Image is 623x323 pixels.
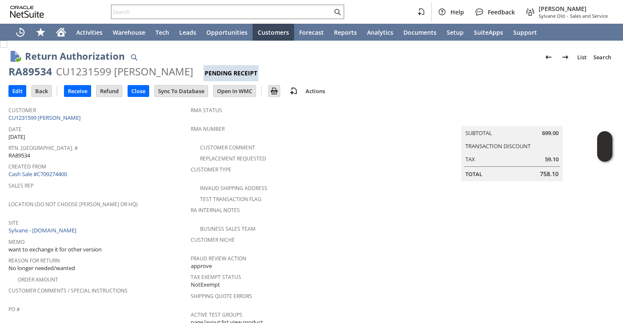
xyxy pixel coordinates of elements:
a: Active Test Groups [191,311,242,318]
div: Pending Receipt [203,65,259,81]
a: Forecast [294,24,329,41]
a: Customer Comments / Special Instructions [8,287,128,294]
input: Receive [64,86,91,97]
a: Actions [302,87,328,95]
span: 758.10 [540,170,559,178]
span: 59.10 [545,155,559,163]
a: Subtotal [465,129,492,137]
span: approve [191,262,212,270]
a: Sales Rep [8,182,33,189]
a: Fraud Review Action [191,255,246,262]
input: Print [269,86,280,97]
a: Search [590,50,615,64]
span: Feedback [488,8,515,16]
input: Back [32,86,51,97]
a: RMA Number [191,125,225,133]
svg: Shortcuts [36,27,46,37]
a: Recent Records [10,24,31,41]
svg: Home [56,27,66,37]
span: NotExempt [191,281,220,289]
span: SuiteApps [474,28,503,36]
span: 699.00 [542,129,559,137]
span: Leads [179,28,196,36]
a: Replacement Requested [200,155,266,162]
img: Print [269,86,279,96]
a: Order Amount [18,276,58,283]
a: Memo [8,238,25,246]
svg: Recent Records [15,27,25,37]
a: Location (Do Not Choose [PERSON_NAME] or HQ) [8,201,138,208]
span: Help [451,8,464,16]
a: Shipping Quote Errors [191,293,252,300]
a: Transaction Discount [465,142,531,150]
a: RA Internal Notes [191,207,240,214]
a: Tax Exempt Status [191,273,241,281]
a: Setup [442,24,469,41]
a: List [574,50,590,64]
span: Opportunities [206,28,248,36]
div: RA89534 [8,65,52,78]
a: SuiteApps [469,24,508,41]
svg: logo [10,6,44,18]
a: Test Transaction Flag [200,196,261,203]
span: Documents [403,28,437,36]
a: Warehouse [108,24,150,41]
a: Customers [253,24,294,41]
img: add-record.svg [289,86,299,96]
a: RMA Status [191,107,222,114]
h1: Return Authorization [25,49,125,63]
span: want to exchange it for other version [8,246,102,254]
span: Warehouse [113,28,145,36]
a: Reason For Return [8,257,60,264]
img: Next [560,52,570,62]
a: Leads [174,24,201,41]
input: Search [111,7,332,17]
a: Tax [465,155,475,163]
a: Cash Sale #C709274400 [8,170,67,178]
input: Sync To Database [155,86,208,97]
a: Customer [8,107,36,114]
span: Tech [156,28,169,36]
a: Activities [71,24,108,41]
a: Total [465,170,482,178]
span: Reports [334,28,357,36]
span: [PERSON_NAME] [539,5,608,13]
a: Support [508,24,542,41]
a: Invalid Shipping Address [200,185,267,192]
a: Sylvane - [DOMAIN_NAME] [8,226,78,234]
a: Customer Niche [191,236,235,243]
div: Shortcuts [31,24,51,41]
a: Reports [329,24,362,41]
div: CU1231599 [PERSON_NAME] [56,65,193,78]
input: Close [128,86,149,97]
span: Setup [447,28,464,36]
span: Customers [258,28,289,36]
svg: Search [332,7,342,17]
input: Open In WMC [214,86,256,97]
a: Opportunities [201,24,253,41]
input: Edit [9,86,26,97]
a: Customer Type [191,166,231,173]
a: Documents [398,24,442,41]
a: Tech [150,24,174,41]
span: Activities [76,28,103,36]
span: [DATE] [8,133,25,141]
a: Analytics [362,24,398,41]
input: Refund [97,86,122,97]
span: - [567,13,568,19]
img: Previous [543,52,553,62]
a: Business Sales Team [200,225,256,232]
span: Support [513,28,537,36]
span: No longer needed/wanted [8,264,75,272]
a: Home [51,24,71,41]
span: Forecast [299,28,324,36]
a: Site [8,219,19,226]
span: Oracle Guided Learning Widget. To move around, please hold and drag [597,147,612,162]
span: Sylvane Old [539,13,565,19]
a: Created From [8,163,46,170]
caption: Summary [461,113,563,126]
iframe: Click here to launch Oracle Guided Learning Help Panel [597,131,612,162]
a: Date [8,126,22,133]
span: RA89534 [8,152,30,160]
a: CU1231599 [PERSON_NAME] [8,114,83,121]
